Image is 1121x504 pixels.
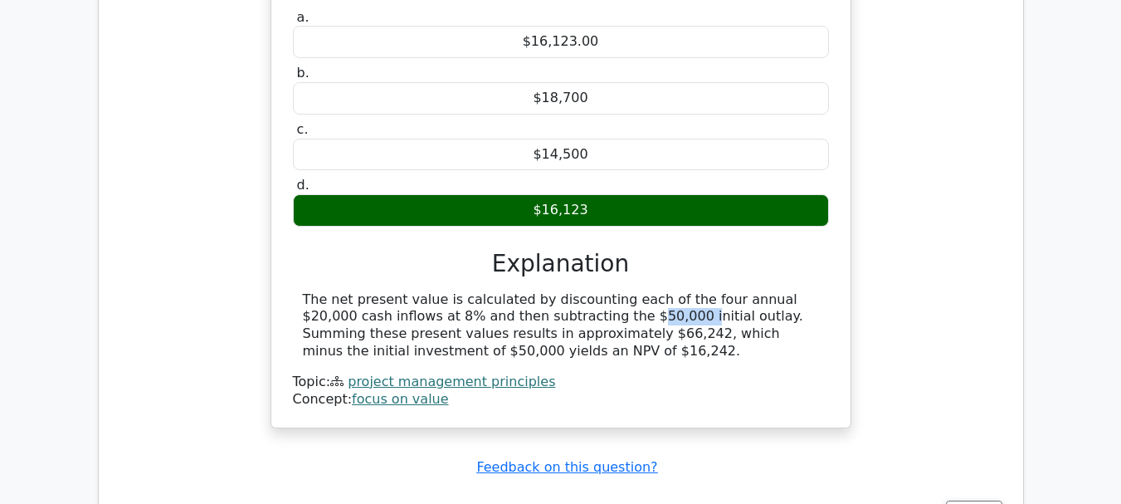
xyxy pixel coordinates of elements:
div: Topic: [293,374,829,391]
div: Concept: [293,391,829,409]
div: $16,123.00 [293,26,829,58]
div: The net present value is calculated by discounting each of the four annual $20,000 cash inflows a... [303,291,819,360]
span: d. [297,177,309,193]
div: $14,500 [293,139,829,171]
span: c. [297,121,309,137]
div: $18,700 [293,82,829,115]
span: a. [297,9,309,25]
span: b. [297,65,309,81]
a: Feedback on this question? [476,459,657,475]
h3: Explanation [303,250,819,278]
div: $16,123 [293,194,829,227]
a: project management principles [348,374,555,389]
a: focus on value [352,391,449,407]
